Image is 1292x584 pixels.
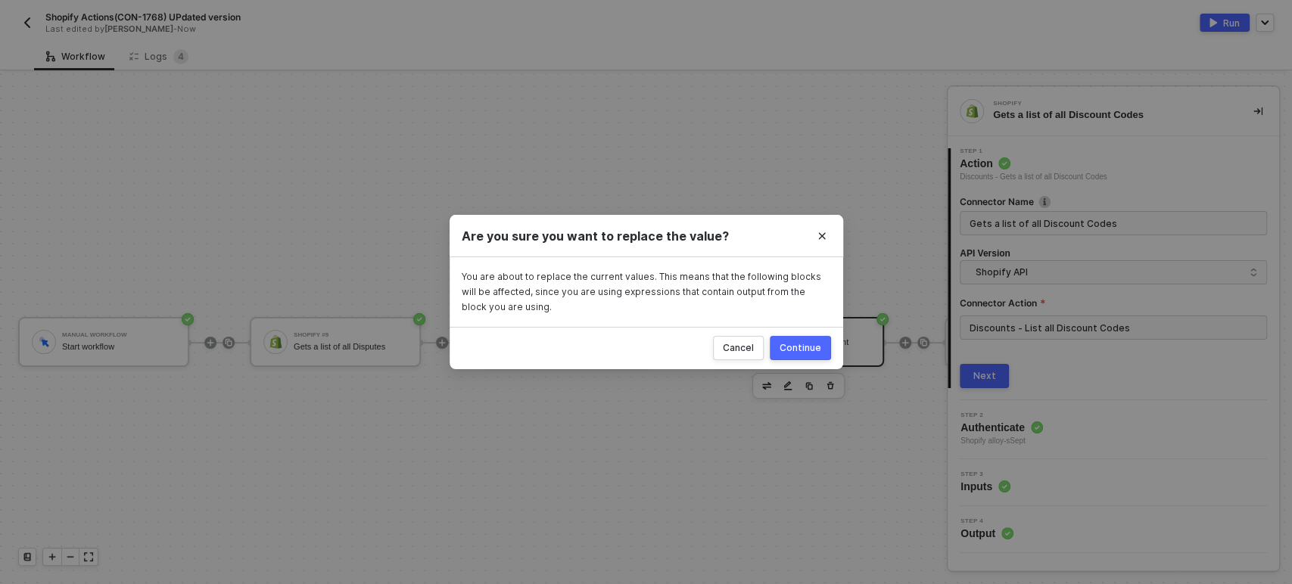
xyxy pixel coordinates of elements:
div: You are about to replace the current values. This means that the following blocks will be affecte... [462,269,831,315]
button: Cancel [713,336,764,360]
div: Continue [780,342,821,354]
button: Close [801,215,843,257]
button: Continue [770,336,831,360]
div: Are you sure you want to replace the value? [462,228,831,244]
div: Cancel [723,342,754,354]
